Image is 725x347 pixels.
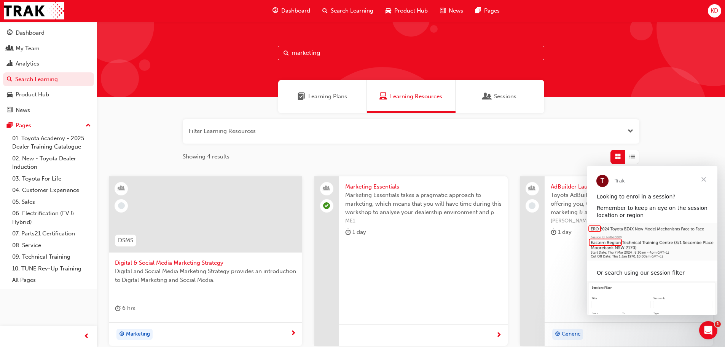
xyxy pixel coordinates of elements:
input: Search... [278,46,544,60]
span: AdBuilder Launch and Local Area Marketing training [551,182,707,191]
div: Pages [16,121,31,130]
span: learningRecordVerb_NONE-icon [529,202,535,209]
button: Pages [3,118,94,133]
span: duration-icon [551,227,556,237]
a: guage-iconDashboard [266,3,316,19]
div: News [16,106,30,115]
span: news-icon [7,107,13,114]
span: Sessions [483,92,491,101]
span: search-icon [7,76,12,83]
a: Marketing EssentialsMarketing Essentials takes a pragmatic approach to marketing, which means tha... [314,176,508,346]
span: pages-icon [7,122,13,129]
span: car-icon [386,6,391,16]
button: KD [708,4,721,18]
a: pages-iconPages [469,3,506,19]
span: pages-icon [475,6,481,16]
span: people-icon [324,184,329,193]
span: guage-icon [7,30,13,37]
div: 6 hrs [115,304,135,313]
span: KD [711,6,718,15]
span: Search [284,49,289,58]
span: Marketing Essentials takes a pragmatic approach to marketing, which means that you will have time... [345,191,502,217]
div: 1 day [345,227,366,237]
iframe: Intercom live chat [699,321,717,339]
a: DSMSDigital & Social Media Marketing StrategyDigital and Social Media Marketing Strategy provides... [109,176,302,346]
span: chart-icon [7,61,13,67]
span: Learning Resources [379,92,387,101]
button: Open the filter [628,127,633,136]
span: news-icon [440,6,446,16]
a: car-iconProduct Hub [379,3,434,19]
iframe: Intercom live chat message [587,166,717,315]
span: Grid [615,152,621,161]
a: 05. Sales [9,196,94,208]
span: Learning Plans [308,92,347,101]
span: up-icon [86,121,91,131]
span: target-icon [555,329,560,339]
span: duration-icon [345,227,351,237]
span: guage-icon [272,6,278,16]
a: news-iconNews [434,3,469,19]
span: next-icon [496,332,502,339]
span: prev-icon [84,332,89,341]
a: 07. Parts21 Certification [9,228,94,240]
span: [PERSON_NAME] [551,217,707,225]
span: target-icon [119,329,124,339]
span: learningResourceType_INSTRUCTOR_LED-icon [119,184,124,193]
a: My Team [3,42,94,56]
span: News [449,6,463,15]
a: Dashboard [3,26,94,40]
span: ME1 [345,217,502,225]
a: Learning PlansLearning Plans [278,80,367,113]
span: Marketing [126,330,150,339]
span: Learning Resources [390,92,442,101]
span: Learning Plans [298,92,305,101]
span: duration-icon [115,304,121,313]
a: Product Hub [3,88,94,102]
div: Dashboard [16,29,45,37]
img: Trak [4,2,64,19]
a: Learning ResourcesLearning Resources [367,80,456,113]
a: 08. Service [9,240,94,251]
a: 09. Technical Training [9,251,94,263]
a: All Pages [9,274,94,286]
span: Toyota AdBuilder, is the new and exciting online solution offering you, the dealer, a 'ONE STOP S... [551,191,707,217]
span: car-icon [7,91,13,98]
span: Digital & Social Media Marketing Strategy [115,259,296,267]
a: search-iconSearch Learning [316,3,379,19]
span: Search Learning [331,6,373,15]
span: people-icon [529,184,535,193]
a: Analytics [3,57,94,71]
div: My Team [16,44,40,53]
span: 1 [715,321,721,327]
div: Product Hub [16,90,49,99]
a: Search Learning [3,72,94,86]
button: DashboardMy TeamAnalyticsSearch LearningProduct HubNews [3,24,94,118]
span: List [629,152,635,161]
a: 04. Customer Experience [9,184,94,196]
a: 03. Toyota For Life [9,173,94,185]
span: people-icon [7,45,13,52]
div: 1 day [551,227,572,237]
div: Analytics [16,59,39,68]
span: Pages [484,6,500,15]
span: Dashboard [281,6,310,15]
a: 06. Electrification (EV & Hybrid) [9,208,94,228]
span: search-icon [322,6,328,16]
span: Digital and Social Media Marketing Strategy provides an introduction to Digital Marketing and Soc... [115,267,296,284]
a: AdBuilder Launch and Local Area Marketing trainingToyota AdBuilder, is the new and exciting onlin... [520,176,713,346]
span: Showing 4 results [183,152,229,161]
a: News [3,103,94,117]
span: learningRecordVerb_NONE-icon [118,202,125,209]
a: 02. New - Toyota Dealer Induction [9,153,94,173]
span: Generic [562,330,580,339]
a: 10. TUNE Rev-Up Training [9,263,94,275]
